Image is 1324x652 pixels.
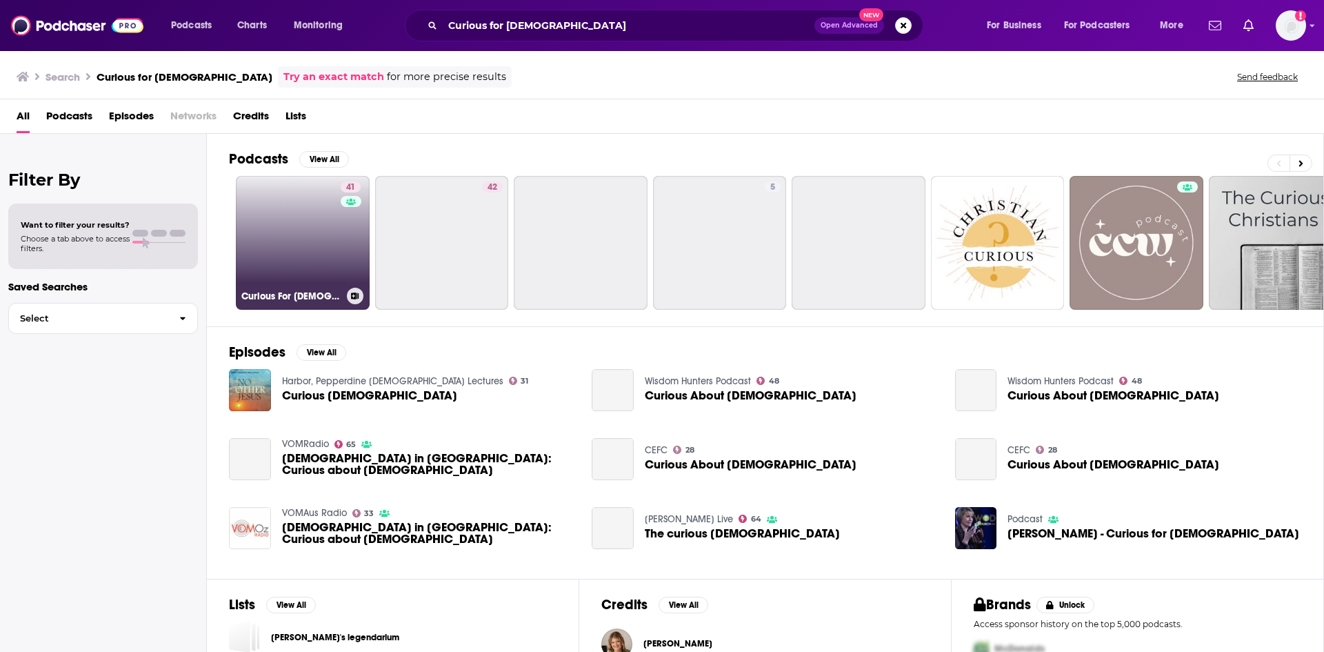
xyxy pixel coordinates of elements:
[643,638,712,649] span: [PERSON_NAME]
[643,638,712,649] a: Christina Dent
[1048,447,1057,453] span: 28
[334,440,357,448] a: 65
[955,438,997,480] a: Curious About Christ
[1119,377,1142,385] a: 48
[229,596,316,613] a: ListsView All
[285,105,306,133] span: Lists
[1007,459,1219,471] a: Curious About Christ
[284,14,361,37] button: open menu
[977,14,1059,37] button: open menu
[21,234,130,253] span: Choose a tab above to access filters.
[974,596,1031,613] h2: Brands
[8,280,198,293] p: Saved Searches
[1132,378,1142,384] span: 48
[233,105,269,133] a: Credits
[1295,10,1306,21] svg: Add a profile image
[521,378,528,384] span: 31
[46,70,80,83] h3: Search
[821,22,878,29] span: Open Advanced
[161,14,230,37] button: open menu
[282,375,503,387] a: Harbor, Pepperdine Bible Lectures
[645,390,856,402] span: Curious About [DEMOGRAPHIC_DATA]
[11,12,143,39] img: Podchaser - Follow, Share and Rate Podcasts
[955,507,997,549] img: Trish Starliper - Curious for Christ
[229,150,288,168] h2: Podcasts
[170,105,217,133] span: Networks
[229,596,255,613] h2: Lists
[97,70,272,83] h3: Curious for [DEMOGRAPHIC_DATA]
[592,438,634,480] a: Curious About Christ
[282,453,576,476] a: Muslims in Turkey: Curious about Christ
[229,438,271,480] a: Muslims in Turkey: Curious about Christ
[229,150,349,168] a: PodcastsView All
[488,181,497,195] span: 42
[387,69,506,85] span: for more precise results
[352,509,374,517] a: 33
[955,369,997,411] a: Curious About Christ
[1055,14,1150,37] button: open menu
[592,369,634,411] a: Curious About Christ
[266,597,316,613] button: View All
[1150,14,1201,37] button: open menu
[346,181,355,195] span: 41
[241,290,341,302] h3: Curious For [DEMOGRAPHIC_DATA] | Spiritual Healing, Trust in [DEMOGRAPHIC_DATA], Anxiety [DEMOGRA...
[443,14,814,37] input: Search podcasts, credits, & more...
[645,444,668,456] a: CEFC
[8,303,198,334] button: Select
[46,105,92,133] a: Podcasts
[751,516,761,522] span: 64
[109,105,154,133] a: Episodes
[974,619,1301,629] p: Access sponsor history on the top 5,000 podcasts.
[294,16,343,35] span: Monitoring
[814,17,884,34] button: Open AdvancedNew
[282,522,576,545] a: Muslims in Turkey: Curious about Christ
[282,438,329,450] a: VOMRadio
[282,453,576,476] span: [DEMOGRAPHIC_DATA] in [GEOGRAPHIC_DATA]: Curious about [DEMOGRAPHIC_DATA]
[1233,71,1302,83] button: Send feedback
[685,447,694,453] span: 28
[418,10,936,41] div: Search podcasts, credits, & more...
[1036,597,1095,613] button: Unlock
[1276,10,1306,41] img: User Profile
[1007,528,1299,540] span: [PERSON_NAME] - Curious for [DEMOGRAPHIC_DATA]
[645,375,751,387] a: Wisdom Hunters Podcast
[1238,14,1259,37] a: Show notifications dropdown
[8,170,198,190] h2: Filter By
[1007,390,1219,402] span: Curious About [DEMOGRAPHIC_DATA]
[282,522,576,545] span: [DEMOGRAPHIC_DATA] in [GEOGRAPHIC_DATA]: Curious about [DEMOGRAPHIC_DATA]
[236,176,370,310] a: 41Curious For [DEMOGRAPHIC_DATA] | Spiritual Healing, Trust in [DEMOGRAPHIC_DATA], Anxiety [DEMOG...
[229,344,346,361] a: EpisodesView All
[645,528,840,540] a: The curious Christian
[1064,16,1130,35] span: For Podcasters
[482,181,503,192] a: 42
[1007,528,1299,540] a: Trish Starliper - Curious for Christ
[987,16,1041,35] span: For Business
[859,8,884,21] span: New
[601,596,648,613] h2: Credits
[229,369,271,411] img: Curious Christ
[1276,10,1306,41] button: Show profile menu
[601,596,708,613] a: CreditsView All
[17,105,30,133] a: All
[769,378,779,384] span: 48
[228,14,275,37] a: Charts
[229,507,271,549] img: Muslims in Turkey: Curious about Christ
[645,459,856,471] a: Curious About Christ
[1203,14,1227,37] a: Show notifications dropdown
[653,176,787,310] a: 5
[364,511,374,517] span: 33
[1007,444,1030,456] a: CEFC
[282,390,457,402] a: Curious Christ
[1276,10,1306,41] span: Logged in as luilaking
[1160,16,1183,35] span: More
[346,442,356,448] span: 65
[645,513,733,525] a: Susie Larson Live
[645,459,856,471] span: Curious About [DEMOGRAPHIC_DATA]
[1036,446,1057,454] a: 28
